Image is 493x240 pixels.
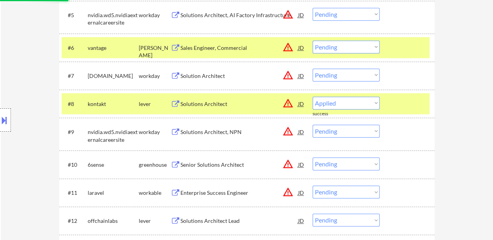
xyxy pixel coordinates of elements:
[139,189,171,197] div: workable
[283,70,293,81] button: warning_amber
[139,11,171,19] div: workday
[180,72,298,80] div: Solution Architect
[297,41,305,55] div: JD
[68,217,81,225] div: #12
[313,111,344,117] div: success
[283,187,293,198] button: warning_amber
[283,126,293,137] button: warning_amber
[180,100,298,108] div: Solutions Architect
[180,44,298,52] div: Sales Engineer, Commercial
[88,11,139,26] div: nvidia.wd5.nvidiaexternalcareersite
[88,189,139,197] div: laravel
[297,69,305,83] div: JD
[139,44,171,59] div: [PERSON_NAME]
[283,9,293,20] button: warning_amber
[139,161,171,169] div: greenhouse
[283,159,293,169] button: warning_amber
[297,125,305,139] div: JD
[88,44,139,52] div: vantage
[297,185,305,199] div: JD
[297,214,305,228] div: JD
[139,128,171,136] div: workday
[180,128,298,136] div: Solutions Architect, NPN
[297,97,305,111] div: JD
[180,189,298,197] div: Enterprise Success Engineer
[180,11,298,19] div: Solutions Architect, AI Factory Infrastructure
[88,217,139,225] div: offchainlabs
[68,44,81,52] div: #6
[180,161,298,169] div: Senior Solutions Architect
[139,217,171,225] div: lever
[283,42,293,53] button: warning_amber
[139,100,171,108] div: lever
[68,11,81,19] div: #5
[283,98,293,109] button: warning_amber
[139,72,171,80] div: workday
[297,157,305,171] div: JD
[68,189,81,197] div: #11
[180,217,298,225] div: Solutions Architect Lead
[297,8,305,22] div: JD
